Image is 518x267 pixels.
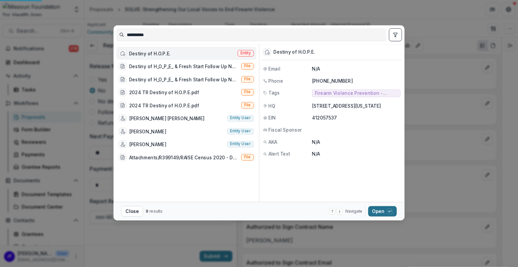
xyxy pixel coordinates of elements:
[368,206,397,217] button: Open
[129,128,166,135] div: [PERSON_NAME]
[121,206,143,217] button: Close
[244,155,251,160] span: File
[268,127,302,133] span: Fiscal Sponsor
[244,64,251,69] span: File
[230,142,251,146] span: Entity user
[274,49,315,55] div: Destiny of H.O.P.E.
[230,116,251,121] span: Entity user
[312,65,401,72] p: N/A
[315,90,398,96] span: Firearm Violence Prevention - Advocates' Network and Capacity Building - Cohort Style Funding - P...
[129,89,199,96] div: 2024 TR Destiny of H.O.P.E.pdf
[129,76,239,83] div: Destiny of H_O_P_E_ & Fresh Start Follow Up Notes.msg
[149,209,163,213] span: results
[240,51,251,56] span: Entity
[389,28,402,42] button: toggle filters
[230,129,251,134] span: Entity user
[268,89,280,96] span: Tags
[244,103,251,108] span: File
[312,151,401,157] p: N/A
[312,77,401,84] p: [PHONE_NUMBER]
[268,65,281,72] span: Email
[268,138,277,145] span: AKA
[268,114,276,121] span: EIN
[129,63,239,70] div: Destiny of H_O_P_E_ & Fresh Start Follow Up Notes.msg
[312,114,401,121] p: 412057537
[146,209,148,213] span: 9
[129,102,199,109] div: 2024 TR Destiny of H.O.P.E.pdf
[268,151,290,157] span: Alert Text
[312,102,401,109] p: [STREET_ADDRESS][US_STATE]
[268,77,283,84] span: Phone
[345,208,363,214] span: Navigate
[244,90,251,95] span: File
[129,154,239,161] div: Attachments/R399149/RAISE Census 2020 - Destiny Akannam Invoices.pdf
[129,141,166,148] div: [PERSON_NAME]
[312,138,401,145] p: N/A
[129,115,204,122] div: [PERSON_NAME] [PERSON_NAME]
[129,50,171,57] div: Destiny of H.O.P.E.
[268,102,275,109] span: HQ
[244,77,251,82] span: File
